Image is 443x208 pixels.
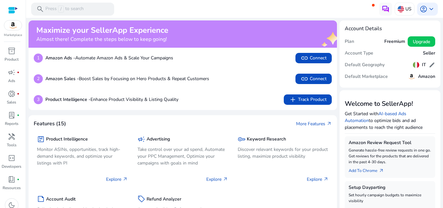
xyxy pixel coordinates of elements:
[289,96,297,104] span: add
[247,137,286,142] h5: Keyword Research
[8,47,16,55] span: inventory_2
[138,146,228,166] p: Take control over your ad spend, Automate your PPC Management, Optimize your campaigns with goals...
[284,94,332,105] button: addTrack Product
[138,195,145,203] span: sell
[301,54,308,62] span: link
[422,62,426,68] h5: IT
[147,137,170,142] h5: Advertising
[3,185,21,191] p: Resources
[349,140,432,146] h5: Amazon Review Request Tool
[307,176,329,183] p: Explore
[301,75,308,83] span: link
[296,120,332,127] a: More Featuresarrow_outward
[427,5,435,13] span: keyboard_arrow_down
[345,51,373,56] h5: Account Type
[423,51,435,56] h5: Seller
[36,5,44,13] span: search
[45,6,84,13] p: Press to search
[420,5,427,13] span: account_circle
[46,137,88,142] h5: Product Intelligence
[398,6,404,12] img: us.svg
[17,92,19,95] span: fiber_manual_record
[34,95,43,104] p: 3
[37,195,45,203] span: summarize
[45,96,90,103] b: Product Intelligence -
[34,54,43,63] p: 1
[8,154,16,162] span: code_blocks
[4,33,22,38] p: Marketplace
[206,176,228,183] p: Explore
[323,177,329,182] span: arrow_outward
[295,74,332,84] button: linkConnect
[345,62,385,68] h5: Default Geography
[345,74,388,80] h5: Default Marketplace
[238,146,329,160] p: Discover relevant keywords for your product listing, maximize product visibility
[45,76,79,82] b: Amazon Sales -
[301,54,327,62] span: Connect
[106,176,128,183] p: Explore
[238,135,245,143] span: key
[8,176,16,183] span: book_4
[7,142,17,148] p: Tools
[345,111,406,124] a: AI-based Ads Automation
[34,121,66,127] h4: Features (15)
[4,20,22,30] img: amazon.svg
[34,74,43,83] p: 2
[223,177,228,182] span: arrow_outward
[349,192,432,204] p: Set hourly campaign budgets to maximize visibility
[8,111,16,119] span: lab_profile
[429,62,435,68] span: edit
[413,38,430,45] span: Upgrade
[37,146,128,166] p: Monitor ASINs, opportunities, track high-demand keywords, and optimize your listings with PI
[301,75,327,83] span: Connect
[37,135,45,143] span: package
[123,177,128,182] span: arrow_outward
[8,90,16,98] span: donut_small
[345,110,436,131] p: Get Started with to optimize bids and ad placements to reach the right audience
[345,39,354,44] h5: Plan
[2,164,21,169] p: Developers
[138,135,145,143] span: campaign
[413,62,419,68] img: it.svg
[418,74,435,80] h5: Amazon
[58,6,64,13] span: /
[349,165,389,174] a: Add To Chrome
[345,26,436,32] h4: Account Details
[5,56,18,62] p: Product
[345,100,436,108] h3: Welcome to SellerApp!
[5,121,18,127] p: Reports
[45,75,209,82] p: Boost Sales by Focusing on Hero Products & Repeat Customers
[289,96,327,104] span: Track Product
[36,26,168,35] h2: Maximize your SellerApp Experience
[45,96,178,103] p: Enhance Product Visibility & Listing Quality
[7,99,16,105] p: Sales
[349,185,432,190] h5: Setup Dayparting
[147,197,181,202] h5: Refund Analyzer
[17,178,19,181] span: fiber_manual_record
[349,147,432,165] p: Generate hassle-free review requests in one go. Get reviews for the products that are delivered i...
[8,68,16,76] span: campaign
[46,197,76,202] h5: Account Audit
[17,114,19,116] span: fiber_manual_record
[36,36,168,43] h4: Almost there! Complete the steps below to keep going!
[405,3,412,15] p: US
[8,133,16,141] span: handyman
[8,78,15,84] p: Ads
[45,55,173,61] p: Automate Amazon Ads & Scale Your Campaigns
[45,55,75,61] b: Amazon Ads -
[327,121,332,126] span: arrow_outward
[295,53,332,63] button: linkConnect
[408,73,415,80] img: amazon.svg
[17,71,19,74] span: fiber_manual_record
[384,39,405,44] h5: Freemium
[408,36,435,47] button: Upgrade
[379,168,384,173] span: arrow_outward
